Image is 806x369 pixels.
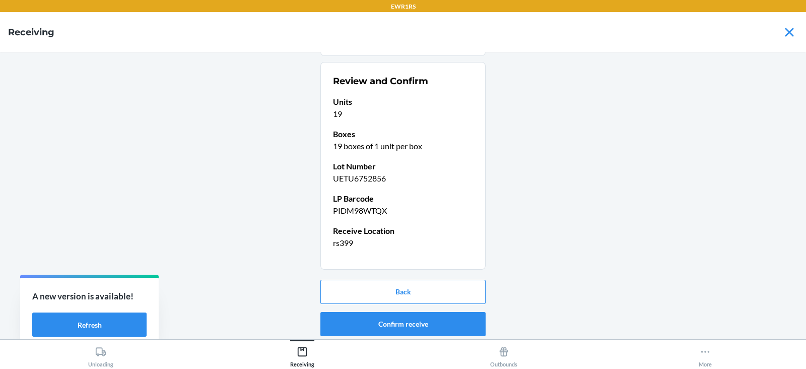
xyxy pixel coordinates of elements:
button: Refresh [32,313,147,337]
p: Lot Number [333,160,473,172]
h2: Review and Confirm [333,75,473,88]
button: More [604,340,806,367]
p: EWR1RS [391,2,416,11]
p: Receive Location [333,225,473,237]
p: UETU6752856 [333,172,473,184]
p: rs399 [333,237,473,249]
p: Units [333,96,473,108]
div: Outbounds [490,342,517,367]
div: More [699,342,712,367]
div: Unloading [88,342,113,367]
p: 19 [333,108,473,120]
button: Receiving [201,340,403,367]
p: LP Barcode [333,193,473,205]
p: 19 boxes of 1 unit per box [333,140,473,152]
button: Confirm receive [320,312,486,336]
div: Receiving [290,342,314,367]
p: PIDM98WTQX [333,205,473,217]
p: Boxes [333,128,473,140]
button: Back [320,280,486,304]
p: A new version is available! [32,290,147,303]
button: Outbounds [403,340,604,367]
h4: Receiving [8,26,54,39]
